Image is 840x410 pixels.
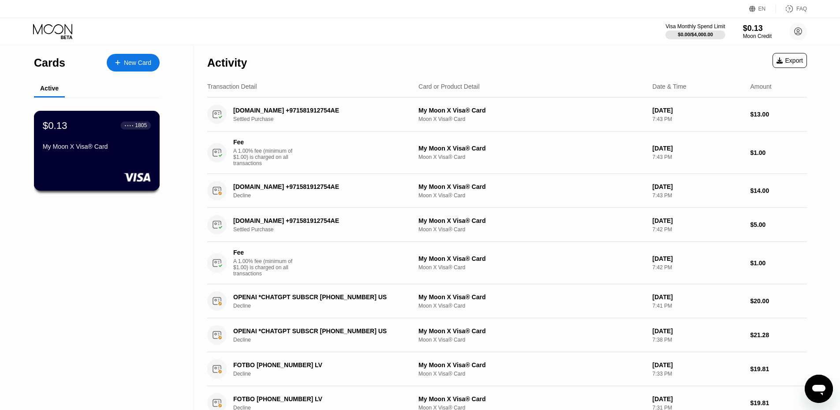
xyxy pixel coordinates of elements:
div: A 1.00% fee (minimum of $1.00) is charged on all transactions [233,258,299,277]
div: $19.81 [750,399,807,406]
div: Date & Time [653,83,687,90]
div: My Moon X Visa® Card [418,183,646,190]
div: [DATE] [653,255,743,262]
div: $13.00 [750,111,807,118]
div: A 1.00% fee (minimum of $1.00) is charged on all transactions [233,148,299,166]
div: Moon X Visa® Card [418,371,646,377]
div: OPENAI *CHATGPT SUBSCR [PHONE_NUMBER] USDeclineMy Moon X Visa® CardMoon X Visa® Card[DATE]7:41 PM... [207,284,807,318]
div: [DATE] [653,327,743,335]
div: [DATE] [653,107,743,114]
div: [DOMAIN_NAME] +971581912754AE [233,183,404,190]
div: Settled Purchase [233,226,417,233]
div: Export [773,53,807,68]
div: Moon X Visa® Card [418,192,646,199]
div: [DATE] [653,145,743,152]
div: [DATE] [653,395,743,402]
div: Export [777,57,803,64]
div: 1805 [135,122,147,128]
div: FAQ [796,6,807,12]
div: Settled Purchase [233,116,417,122]
div: New Card [107,54,160,71]
div: My Moon X Visa® Card [418,107,646,114]
div: $20.00 [750,297,807,305]
div: FOTBO [PHONE_NUMBER] LVDeclineMy Moon X Visa® CardMoon X Visa® Card[DATE]7:33 PM$19.81 [207,352,807,386]
div: FeeA 1.00% fee (minimum of $1.00) is charged on all transactionsMy Moon X Visa® CardMoon X Visa® ... [207,132,807,174]
div: Decline [233,371,417,377]
div: Decline [233,303,417,309]
div: Active [40,85,59,92]
div: Moon X Visa® Card [418,154,646,160]
div: My Moon X Visa® Card [418,395,646,402]
div: [DOMAIN_NAME] +971581912754AE [233,107,404,114]
div: FeeA 1.00% fee (minimum of $1.00) is charged on all transactionsMy Moon X Visa® CardMoon X Visa® ... [207,242,807,284]
div: Moon X Visa® Card [418,337,646,343]
div: FOTBO [PHONE_NUMBER] LV [233,361,404,369]
div: My Moon X Visa® Card [43,143,151,150]
div: OPENAI *CHATGPT SUBSCR [PHONE_NUMBER] USDeclineMy Moon X Visa® CardMoon X Visa® Card[DATE]7:38 PM... [207,318,807,352]
div: $19.81 [750,365,807,372]
div: My Moon X Visa® Card [418,145,646,152]
div: Amount [750,83,771,90]
div: 7:42 PM [653,226,743,233]
div: 7:43 PM [653,154,743,160]
div: Visa Monthly Spend Limit$0.00/$4,000.00 [665,23,725,39]
div: New Card [124,59,151,67]
div: $21.28 [750,331,807,339]
div: $0.13 [743,24,772,33]
div: 7:43 PM [653,192,743,199]
div: Decline [233,337,417,343]
div: Fee [233,139,295,146]
div: [DATE] [653,217,743,224]
div: $0.00 / $4,000.00 [678,32,713,37]
div: My Moon X Visa® Card [418,361,646,369]
div: [DATE] [653,293,743,301]
div: 7:38 PM [653,337,743,343]
div: My Moon X Visa® Card [418,327,646,335]
div: My Moon X Visa® Card [418,217,646,224]
div: [DATE] [653,361,743,369]
div: EN [749,4,776,13]
div: [DOMAIN_NAME] +971581912754AESettled PurchaseMy Moon X Visa® CardMoon X Visa® Card[DATE]7:43 PM$1... [207,98,807,132]
div: [DATE] [653,183,743,190]
div: FAQ [776,4,807,13]
div: 7:41 PM [653,303,743,309]
div: FOTBO [PHONE_NUMBER] LV [233,395,404,402]
div: My Moon X Visa® Card [418,255,646,262]
div: Moon X Visa® Card [418,226,646,233]
div: Activity [207,56,247,69]
div: [DOMAIN_NAME] +971581912754AESettled PurchaseMy Moon X Visa® CardMoon X Visa® Card[DATE]7:42 PM$5.00 [207,208,807,242]
div: Visa Monthly Spend Limit [665,23,725,30]
div: $0.13Moon Credit [743,24,772,39]
iframe: Mesajlaşma penceresini başlatma düğmesi, görüşme devam ediyor [805,375,833,403]
div: Decline [233,192,417,199]
div: $5.00 [750,221,807,228]
div: Transaction Detail [207,83,257,90]
div: Card or Product Detail [418,83,480,90]
div: 7:33 PM [653,371,743,377]
div: EN [758,6,766,12]
div: Moon X Visa® Card [418,116,646,122]
div: $0.13 [43,120,67,131]
div: [DOMAIN_NAME] +971581912754AE [233,217,404,224]
div: 7:43 PM [653,116,743,122]
div: My Moon X Visa® Card [418,293,646,301]
div: ● ● ● ● [125,124,134,127]
div: $0.13● ● ● ●1805My Moon X Visa® Card [34,111,159,190]
div: Moon X Visa® Card [418,303,646,309]
div: Cards [34,56,65,69]
div: Moon X Visa® Card [418,264,646,271]
div: $14.00 [750,187,807,194]
div: $1.00 [750,260,807,267]
div: $1.00 [750,149,807,156]
div: [DOMAIN_NAME] +971581912754AEDeclineMy Moon X Visa® CardMoon X Visa® Card[DATE]7:43 PM$14.00 [207,174,807,208]
div: OPENAI *CHATGPT SUBSCR [PHONE_NUMBER] US [233,293,404,301]
div: Moon Credit [743,33,772,39]
div: Fee [233,249,295,256]
div: OPENAI *CHATGPT SUBSCR [PHONE_NUMBER] US [233,327,404,335]
div: 7:42 PM [653,264,743,271]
